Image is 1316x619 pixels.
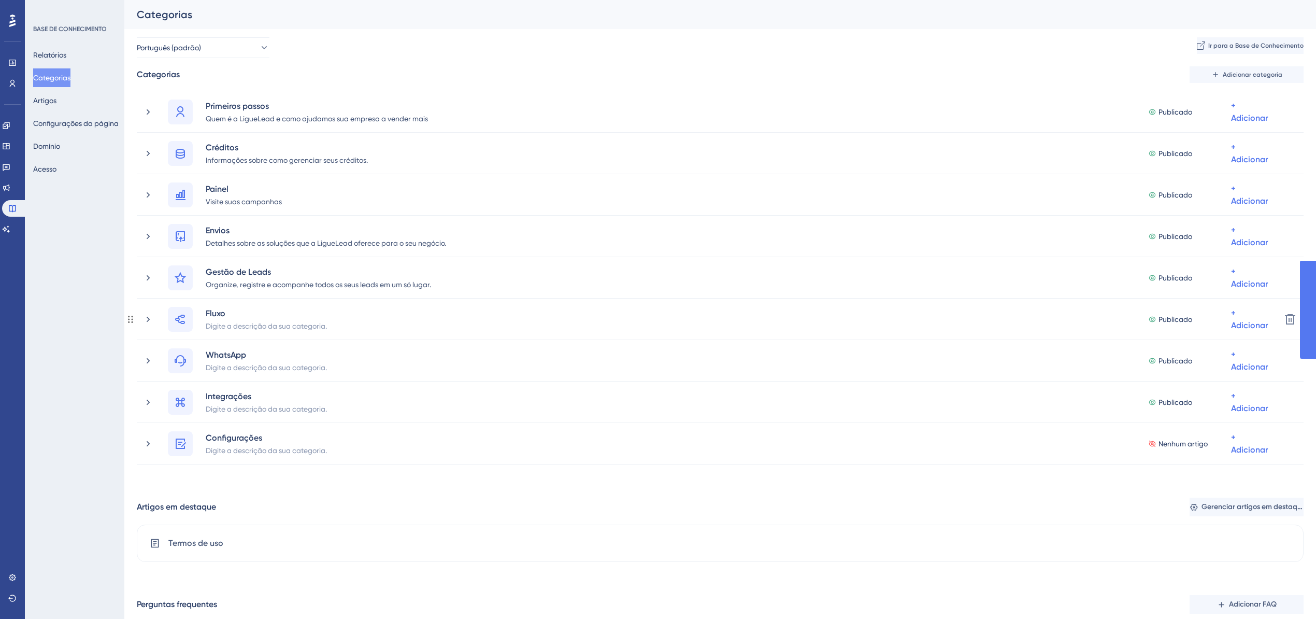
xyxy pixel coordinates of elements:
button: Relatórios [33,46,66,64]
font: + Adicionar [1231,349,1268,372]
font: Fluxo [206,308,225,318]
button: Português (padrão) [137,37,269,58]
button: Categorias [33,68,70,87]
font: + Adicionar [1231,184,1268,206]
font: + Adicionar [1231,432,1268,455]
font: Envios [206,226,230,235]
font: Visite suas campanhas [206,198,282,206]
font: Configurações [206,433,262,443]
font: + Adicionar [1231,142,1268,164]
font: Publicado [1158,274,1192,282]
font: Publicado [1158,398,1192,406]
font: + Adicionar [1231,308,1268,330]
font: Digite a descrição da sua categoria. [206,363,327,372]
button: Artigos [33,91,56,110]
button: Ir para a Base de Conhecimento [1197,37,1304,54]
font: Integrações [206,391,251,401]
font: Categorias [137,69,180,79]
font: Digite a descrição da sua categoria. [206,322,327,330]
font: Informações sobre como gerenciar seus créditos. [206,156,368,164]
font: Adicionar FAQ [1229,600,1277,609]
button: Gerenciar artigos em destaque [1190,498,1304,516]
font: Publicado [1158,149,1192,158]
font: Domínio [33,142,60,150]
font: Relatórios [33,51,66,59]
font: Publicado [1158,232,1192,241]
font: Digite a descrição da sua categoria. [206,446,327,455]
font: Configurações da página [33,119,119,128]
button: Adicionar categoria [1190,66,1304,83]
font: Ir para a Base de Conhecimento [1208,42,1304,49]
font: Nenhum artigo [1158,440,1208,448]
font: BASE DE CONHECIMENTO [33,25,107,33]
font: + Adicionar [1231,266,1268,289]
font: Gerenciar artigos em destaque [1201,502,1306,511]
font: Gestão de Leads [206,267,271,277]
font: Adicionar categoria [1223,71,1282,78]
button: Configurações da página [33,114,119,133]
font: Publicado [1158,108,1192,116]
font: + Adicionar [1231,225,1268,247]
font: Categorias [137,8,192,21]
button: Acesso [33,160,56,178]
font: Publicado [1158,191,1192,199]
font: + Adicionar [1231,391,1268,413]
iframe: Iniciador do Assistente de IA do UserGuiding [1272,578,1304,609]
font: Publicado [1158,357,1192,365]
font: Detalhes sobre as soluções que a LigueLead oferece para o seu negócio. [206,239,446,247]
font: Organize, registre e acompanhe todos os seus leads em um só lugar. [206,280,431,289]
font: Termos de uso [168,538,223,548]
font: Categorias [33,74,70,82]
font: Perguntas frequentes [137,599,217,609]
font: Digite a descrição da sua categoria. [206,405,327,413]
font: Primeiros passos [206,101,269,111]
font: Acesso [33,165,56,173]
font: + Adicionar [1231,101,1268,123]
font: Português (padrão) [137,44,201,52]
button: Domínio [33,137,60,156]
font: Painel [206,184,228,194]
font: Créditos [206,143,238,152]
font: WhatsApp [206,350,246,360]
font: Artigos em destaque [137,502,216,512]
font: Publicado [1158,315,1192,323]
font: Quem é a LigueLead e como ajudamos sua empresa a vender mais [206,115,428,123]
button: Adicionar FAQ [1190,595,1304,614]
font: Artigos [33,96,56,105]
